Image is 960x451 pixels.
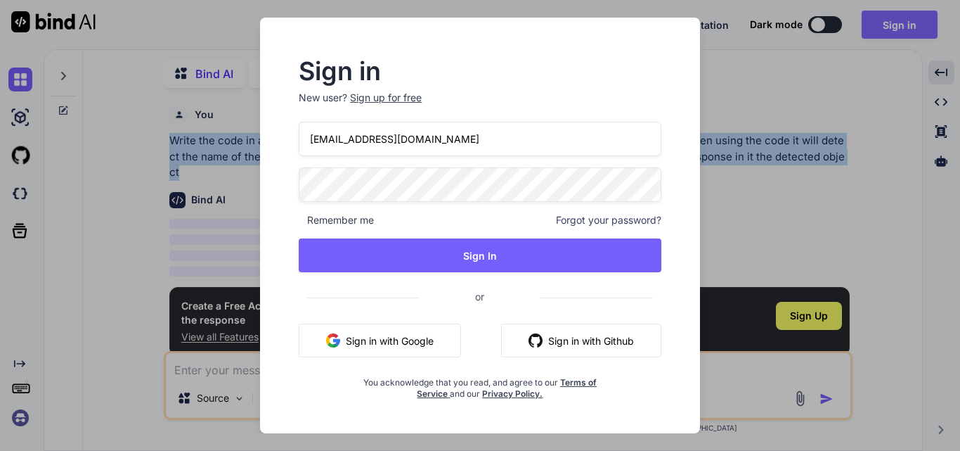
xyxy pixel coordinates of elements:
[299,239,661,272] button: Sign In
[419,279,540,314] span: or
[359,369,601,400] div: You acknowledge that you read, and agree to our and our
[299,324,461,357] button: Sign in with Google
[417,377,597,399] a: Terms of Service
[501,324,661,357] button: Sign in with Github
[299,60,661,82] h2: Sign in
[350,91,422,105] div: Sign up for free
[528,334,543,348] img: github
[326,334,340,348] img: google
[299,91,661,122] p: New user?
[482,388,543,399] a: Privacy Policy.
[556,213,661,227] span: Forgot your password?
[299,213,374,227] span: Remember me
[299,122,661,156] input: Login or Email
